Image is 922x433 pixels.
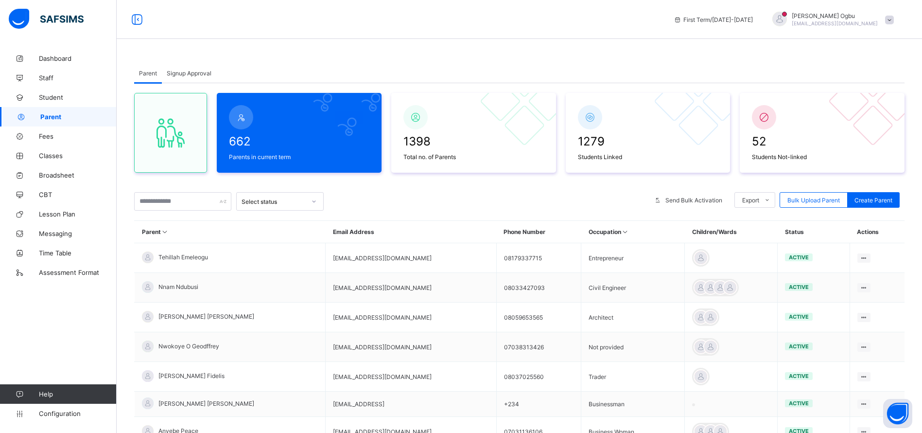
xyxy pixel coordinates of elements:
[789,254,809,261] span: active
[167,70,211,77] span: Signup Approval
[778,221,850,243] th: Status
[496,243,581,273] td: 08179337715
[39,93,117,101] span: Student
[581,273,685,303] td: Civil Engineer
[789,373,809,379] span: active
[39,269,117,276] span: Assessment Format
[326,332,496,362] td: [EMAIL_ADDRESS][DOMAIN_NAME]
[326,362,496,392] td: [EMAIL_ADDRESS][DOMAIN_NAME]
[242,198,306,205] div: Select status
[39,249,117,257] span: Time Table
[581,332,685,362] td: Not provided
[496,303,581,332] td: 08059653565
[496,273,581,303] td: 08033427093
[581,303,685,332] td: Architect
[763,12,899,28] div: AnnOgbu
[787,197,840,204] span: Bulk Upload Parent
[496,362,581,392] td: 08037025560
[789,284,809,290] span: active
[792,20,878,26] span: [EMAIL_ADDRESS][DOMAIN_NAME]
[39,210,117,218] span: Lesson Plan
[39,410,116,417] span: Configuration
[850,221,905,243] th: Actions
[39,230,117,237] span: Messaging
[39,74,117,82] span: Staff
[578,134,718,148] span: 1279
[39,152,117,160] span: Classes
[158,283,198,290] span: Nnam Ndubusi
[39,191,117,198] span: CBT
[674,16,753,23] span: session/term information
[158,400,254,407] span: [PERSON_NAME] [PERSON_NAME]
[789,400,809,407] span: active
[158,253,208,261] span: Tehillah Emeleogu
[665,197,722,204] span: Send Bulk Activation
[39,54,117,62] span: Dashboard
[685,221,778,243] th: Children/Wards
[578,153,718,161] span: Students Linked
[621,228,629,235] i: Sort in Ascending Order
[403,134,544,148] span: 1398
[403,153,544,161] span: Total no. of Parents
[326,392,496,417] td: [EMAIL_ADDRESS]
[158,372,225,379] span: [PERSON_NAME] Fidelis
[39,390,116,398] span: Help
[326,303,496,332] td: [EMAIL_ADDRESS][DOMAIN_NAME]
[39,132,117,140] span: Fees
[581,362,685,392] td: Trader
[9,9,84,29] img: safsims
[229,134,369,148] span: 662
[161,228,169,235] i: Sort in Ascending Order
[135,221,326,243] th: Parent
[496,221,581,243] th: Phone Number
[752,134,892,148] span: 52
[158,313,254,320] span: [PERSON_NAME] [PERSON_NAME]
[39,171,117,179] span: Broadsheet
[581,243,685,273] td: Entrepreneur
[326,243,496,273] td: [EMAIL_ADDRESS][DOMAIN_NAME]
[742,197,759,204] span: Export
[158,343,219,350] span: Nwokoye O Geodffrey
[581,221,685,243] th: Occupation
[139,70,157,77] span: Parent
[40,113,117,121] span: Parent
[883,399,912,428] button: Open asap
[789,313,809,320] span: active
[496,332,581,362] td: 07038313426
[792,12,878,19] span: [PERSON_NAME] Ogbu
[854,197,892,204] span: Create Parent
[789,343,809,350] span: active
[496,392,581,417] td: +234
[581,392,685,417] td: Businessman
[752,153,892,161] span: Students Not-linked
[229,153,369,161] span: Parents in current term
[326,273,496,303] td: [EMAIL_ADDRESS][DOMAIN_NAME]
[326,221,496,243] th: Email Address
